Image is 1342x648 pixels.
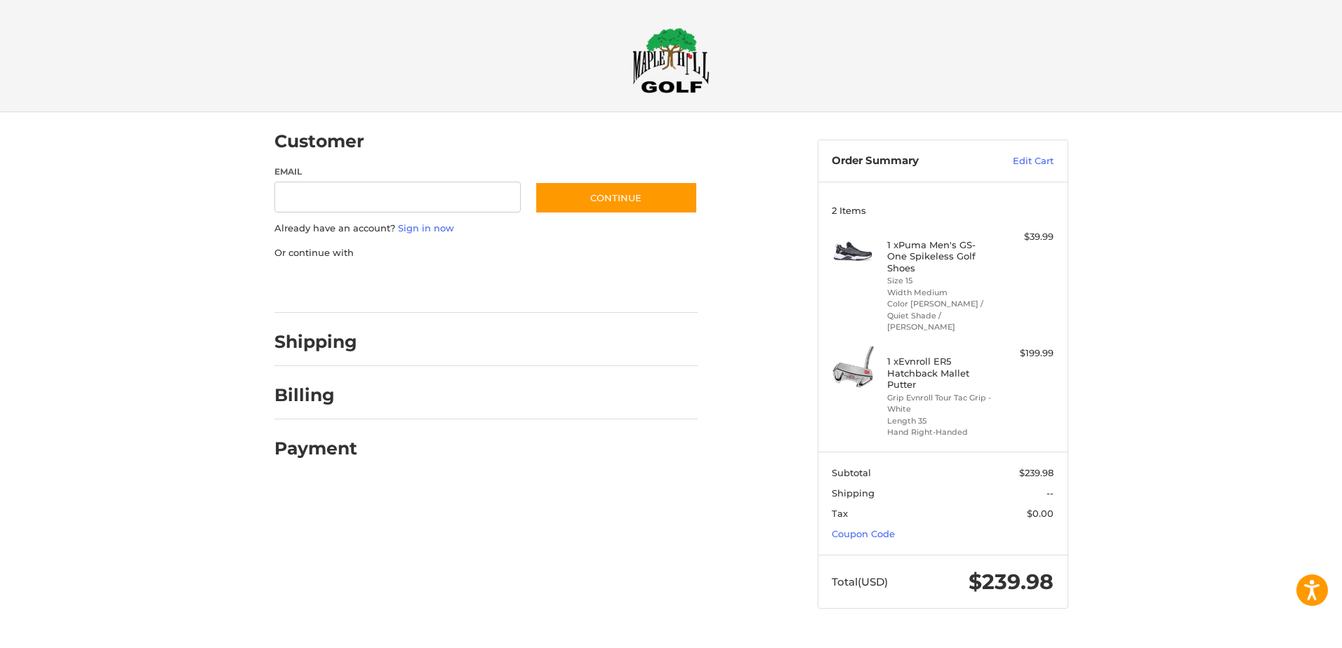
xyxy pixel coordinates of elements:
[274,438,357,459] h2: Payment
[274,331,357,353] h2: Shipping
[1226,610,1342,648] iframe: Google Customer Reviews
[832,508,848,519] span: Tax
[274,166,521,178] label: Email
[274,246,698,260] p: Or continue with
[983,154,1054,168] a: Edit Cart
[887,239,995,274] h4: 1 x Puma Men's GS-One Spikeless Golf Shoes
[887,275,995,287] li: Size 15
[832,575,888,588] span: Total (USD)
[887,426,995,438] li: Hand Right-Handed
[270,274,375,299] iframe: PayPal-paypal
[398,222,454,234] a: Sign in now
[274,130,364,152] h2: Customer
[832,528,895,539] a: Coupon Code
[1019,467,1054,478] span: $239.98
[969,569,1054,595] span: $239.98
[887,392,995,415] li: Grip Evnroll Tour Tac Grip - White
[1047,487,1054,499] span: --
[998,230,1054,244] div: $39.99
[274,222,698,236] p: Already have an account?
[998,346,1054,360] div: $199.99
[832,467,871,478] span: Subtotal
[507,274,613,299] iframe: PayPal-venmo
[832,205,1054,216] h3: 2 Items
[887,298,995,333] li: Color [PERSON_NAME] / Quiet Shade / [PERSON_NAME]
[887,287,995,299] li: Width Medium
[389,274,494,299] iframe: PayPal-paylater
[887,415,995,427] li: Length 35
[887,356,995,390] h4: 1 x Evnroll ER5 Hatchback Mallet Putter
[832,487,875,499] span: Shipping
[535,182,698,214] button: Continue
[632,27,710,93] img: Maple Hill Golf
[832,154,983,168] h3: Order Summary
[274,384,357,406] h2: Billing
[1027,508,1054,519] span: $0.00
